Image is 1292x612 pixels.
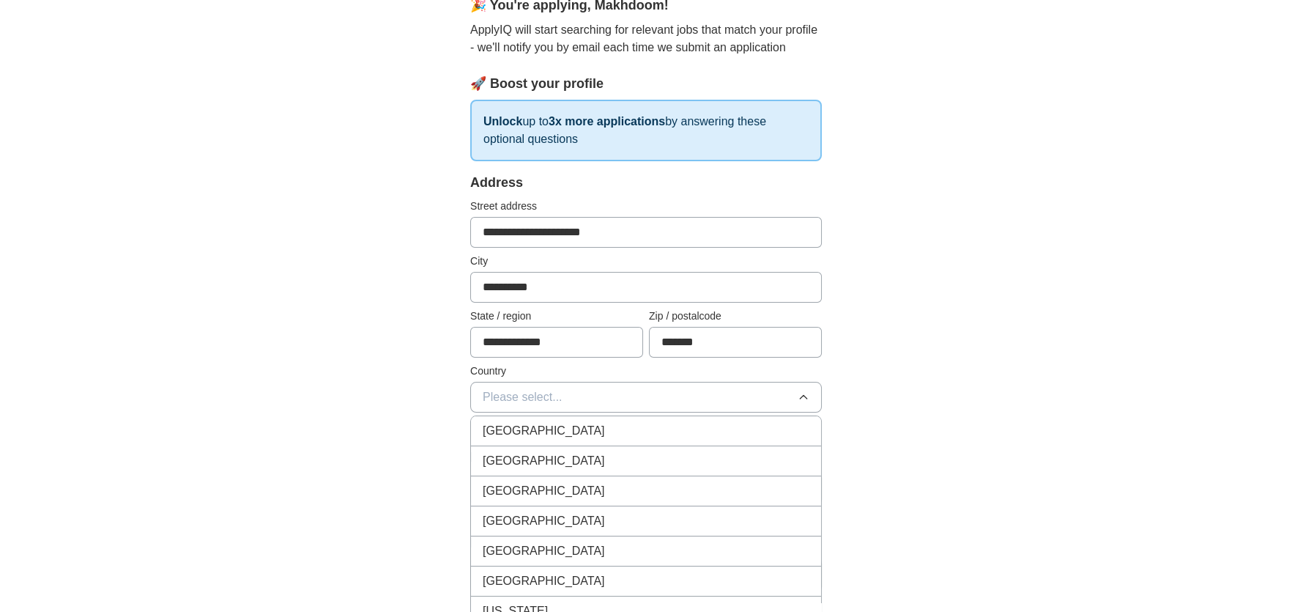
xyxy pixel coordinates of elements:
[483,388,563,406] span: Please select...
[483,422,605,440] span: [GEOGRAPHIC_DATA]
[649,309,822,324] label: Zip / postalcode
[483,452,605,470] span: [GEOGRAPHIC_DATA]
[470,100,822,161] p: up to by answering these optional questions
[483,115,522,128] strong: Unlock
[470,199,822,214] label: Street address
[470,254,822,269] label: City
[470,173,822,193] div: Address
[470,382,822,413] button: Please select...
[483,542,605,560] span: [GEOGRAPHIC_DATA]
[483,482,605,500] span: [GEOGRAPHIC_DATA]
[483,512,605,530] span: [GEOGRAPHIC_DATA]
[549,115,665,128] strong: 3x more applications
[470,74,822,94] div: 🚀 Boost your profile
[470,309,643,324] label: State / region
[470,364,822,379] label: Country
[483,572,605,590] span: [GEOGRAPHIC_DATA]
[470,21,822,56] p: ApplyIQ will start searching for relevant jobs that match your profile - we'll notify you by emai...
